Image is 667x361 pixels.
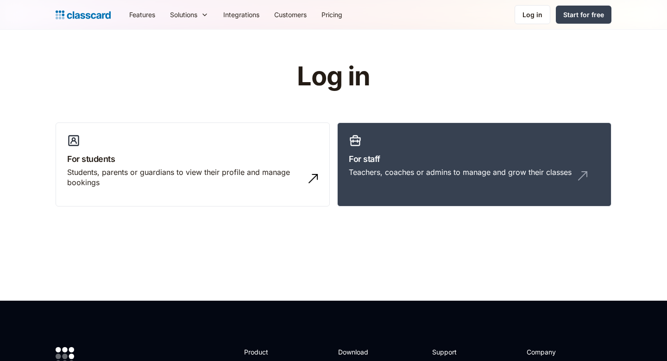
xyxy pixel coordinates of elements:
[522,10,542,19] div: Log in
[314,4,350,25] a: Pricing
[349,167,572,177] div: Teachers, coaches or admins to manage and grow their classes
[122,4,163,25] a: Features
[216,4,267,25] a: Integrations
[67,153,318,165] h3: For students
[556,6,611,24] a: Start for free
[338,347,376,357] h2: Download
[515,5,550,24] a: Log in
[563,10,604,19] div: Start for free
[187,62,481,91] h1: Log in
[170,10,197,19] div: Solutions
[267,4,314,25] a: Customers
[244,347,294,357] h2: Product
[349,153,600,165] h3: For staff
[67,167,300,188] div: Students, parents or guardians to view their profile and manage bookings
[337,122,611,207] a: For staffTeachers, coaches or admins to manage and grow their classes
[56,8,111,21] a: home
[163,4,216,25] div: Solutions
[527,347,588,357] h2: Company
[432,347,470,357] h2: Support
[56,122,330,207] a: For studentsStudents, parents or guardians to view their profile and manage bookings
